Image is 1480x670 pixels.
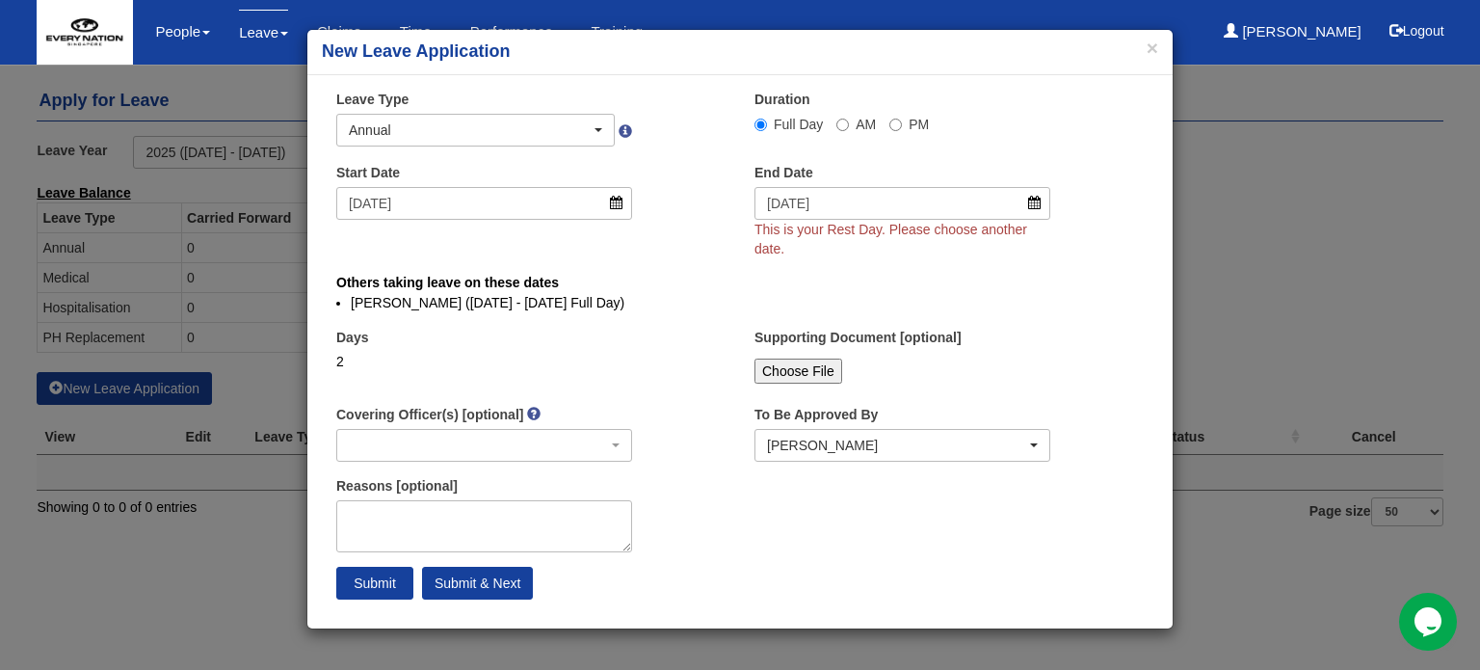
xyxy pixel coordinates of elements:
label: To Be Approved By [754,405,878,424]
label: Start Date [336,163,400,182]
label: Covering Officer(s) [optional] [336,405,523,424]
div: Annual [349,121,591,140]
span: PM [909,117,929,132]
label: Days [336,328,368,347]
label: Reasons [optional] [336,476,458,496]
input: Submit [336,567,413,600]
b: Others taking leave on these dates [336,275,559,290]
label: Supporting Document [optional] [754,328,962,347]
button: Annual [336,114,615,147]
div: [PERSON_NAME] [767,436,1026,455]
label: Duration [754,90,810,109]
button: × [1147,38,1158,58]
span: AM [856,117,876,132]
input: Submit & Next [422,567,533,600]
input: Choose File [754,359,842,384]
iframe: chat widget [1399,593,1461,651]
button: Sui Ji Gan [754,429,1050,462]
b: New Leave Application [322,41,510,61]
label: Leave Type [336,90,409,109]
li: [PERSON_NAME] ([DATE] - [DATE] Full Day) [351,293,1129,312]
input: d/m/yyyy [754,187,1050,220]
span: Full Day [774,117,823,132]
span: This is your Rest Day. Please choose another date. [754,222,1027,256]
div: 2 [336,352,632,371]
label: End Date [754,163,813,182]
input: d/m/yyyy [336,187,632,220]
